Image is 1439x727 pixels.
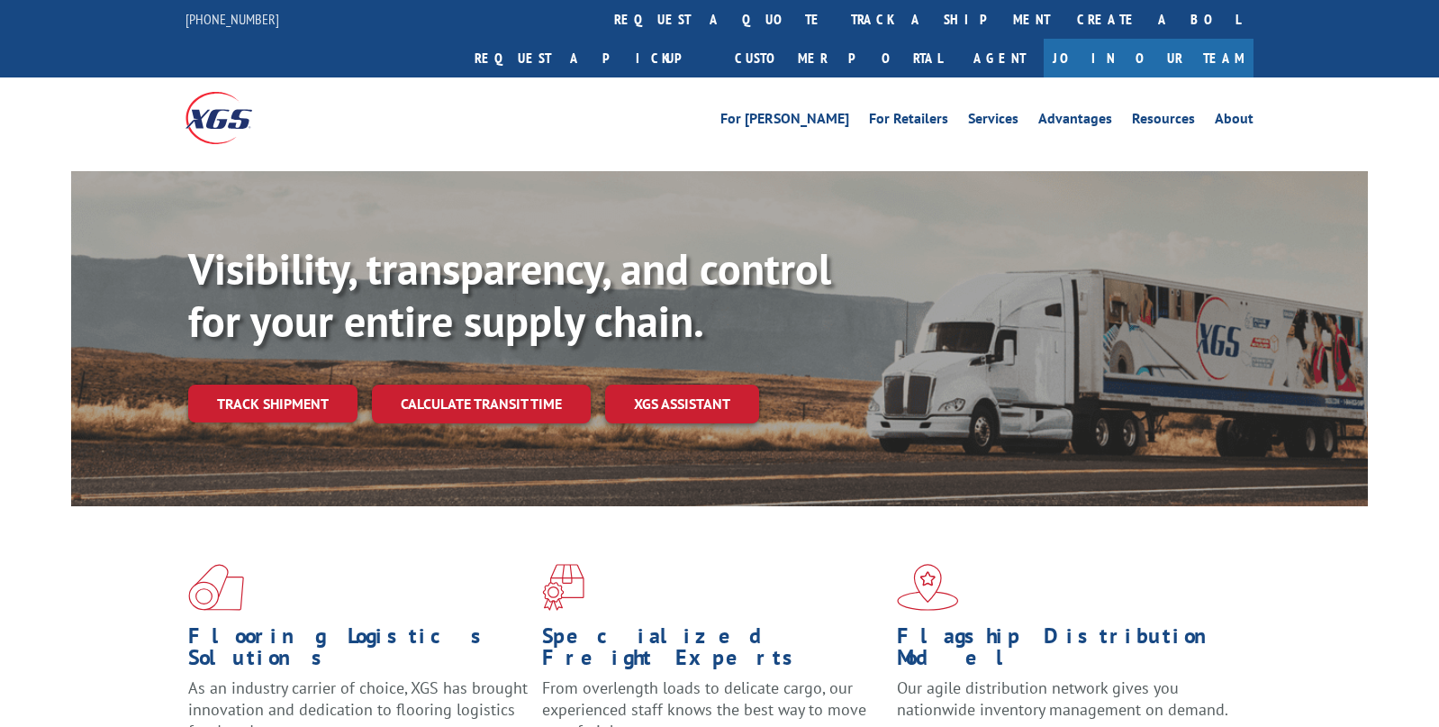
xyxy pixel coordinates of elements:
[721,39,955,77] a: Customer Portal
[186,10,279,28] a: [PHONE_NUMBER]
[542,625,882,677] h1: Specialized Freight Experts
[968,112,1018,132] a: Services
[955,39,1044,77] a: Agent
[188,564,244,611] img: xgs-icon-total-supply-chain-intelligence-red
[869,112,948,132] a: For Retailers
[1044,39,1253,77] a: Join Our Team
[897,564,959,611] img: xgs-icon-flagship-distribution-model-red
[188,241,831,349] b: Visibility, transparency, and control for your entire supply chain.
[188,385,357,423] a: Track shipment
[605,385,759,423] a: XGS ASSISTANT
[372,385,591,423] a: Calculate transit time
[1132,112,1195,132] a: Resources
[897,625,1237,677] h1: Flagship Distribution Model
[461,39,721,77] a: Request a pickup
[1038,112,1112,132] a: Advantages
[720,112,849,132] a: For [PERSON_NAME]
[188,625,529,677] h1: Flooring Logistics Solutions
[542,564,584,611] img: xgs-icon-focused-on-flooring-red
[897,677,1228,720] span: Our agile distribution network gives you nationwide inventory management on demand.
[1215,112,1253,132] a: About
